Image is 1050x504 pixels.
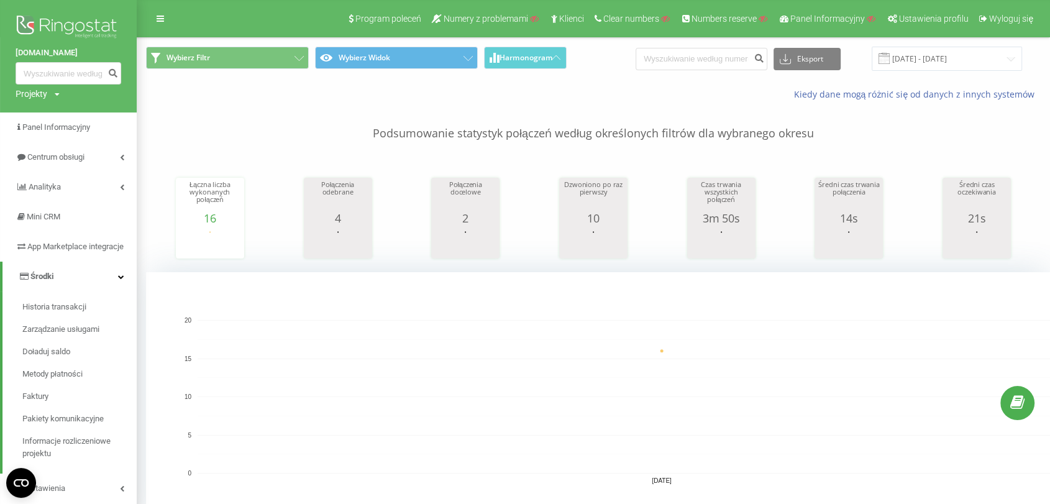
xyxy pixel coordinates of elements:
[6,468,36,498] button: Open CMP widget
[818,181,880,212] div: Średni czas trwania połączenia
[690,224,752,262] svg: A chart.
[29,182,61,191] span: Analityka
[22,430,137,465] a: Informacje rozliczeniowe projektu
[22,323,99,336] span: Zarządzanie usługami
[185,393,192,400] text: 10
[500,53,552,62] span: Harmonogram
[603,14,659,24] span: Clear numbers
[22,318,137,341] a: Zarządzanie usługami
[315,47,478,69] button: Wybierz Widok
[22,346,70,358] span: Doładuj saldo
[16,88,47,100] div: Projekty
[946,224,1008,262] svg: A chart.
[16,47,121,59] a: [DOMAIN_NAME]
[793,88,1041,100] a: Kiedy dane mogą różnić się od danych z innych systemów
[27,212,60,221] span: Mini CRM
[989,14,1033,24] span: Wyloguj się
[652,477,672,484] text: [DATE]
[27,152,84,162] span: Centrum obsługi
[444,14,528,24] span: Numery z problemami
[818,212,880,224] div: 14s
[692,14,757,24] span: Numbers reserve
[484,47,567,69] button: Harmonogram
[22,301,86,313] span: Historia transakcji
[22,122,90,132] span: Panel Informacyjny
[790,14,865,24] span: Panel Informacyjny
[167,53,210,63] span: Wybierz Filtr
[946,212,1008,224] div: 21s
[355,14,421,24] span: Program poleceń
[30,272,53,281] span: Środki
[22,408,137,430] a: Pakiety komunikacyjne
[16,12,121,44] img: Ringostat logo
[2,262,137,291] a: Środki
[22,385,137,408] a: Faktury
[434,212,496,224] div: 2
[946,181,1008,212] div: Średni czas oczekiwania
[307,181,369,212] div: Połączenia odebrane
[146,101,1041,142] p: Podsumowanie statystyk połączeń według określonych filtrów dla wybranego okresu
[559,14,584,24] span: Klienci
[22,390,48,403] span: Faktury
[434,224,496,262] svg: A chart.
[22,435,130,460] span: Informacje rozliczeniowe projektu
[22,413,104,425] span: Pakiety komunikacyjne
[27,242,124,251] span: App Marketplace integracje
[185,317,192,324] text: 20
[899,14,969,24] span: Ustawienia profilu
[26,483,65,493] span: Ustawienia
[690,212,752,224] div: 3m 50s
[307,224,369,262] svg: A chart.
[188,432,191,439] text: 5
[562,212,624,224] div: 10
[22,296,137,318] a: Historia transakcji
[179,212,241,224] div: 16
[774,48,841,70] button: Eksport
[185,355,192,362] text: 15
[22,363,137,385] a: Metody płatności
[434,181,496,212] div: Połączenia docelowe
[307,212,369,224] div: 4
[16,62,121,85] input: Wyszukiwanie według numeru
[179,181,241,212] div: Łączna liczba wykonanych połączeń
[22,341,137,363] a: Doładuj saldo
[179,224,241,262] svg: A chart.
[818,224,880,262] svg: A chart.
[636,48,767,70] input: Wyszukiwanie według numeru
[690,181,752,212] div: Czas trwania wszystkich połączeń
[562,224,624,262] svg: A chart.
[562,181,624,212] div: Dzwoniono po raz pierwszy
[188,470,191,477] text: 0
[22,368,83,380] span: Metody płatności
[146,47,309,69] button: Wybierz Filtr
